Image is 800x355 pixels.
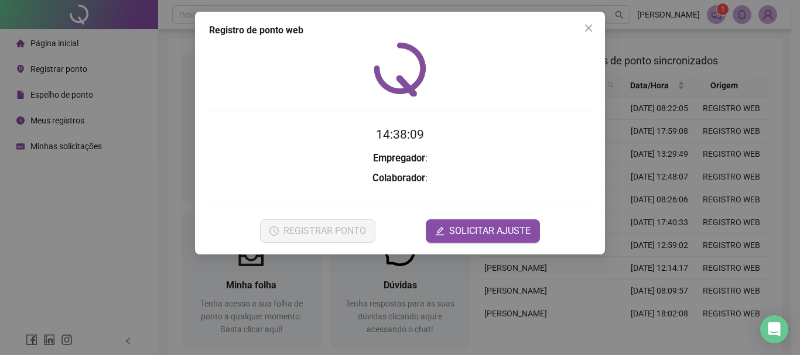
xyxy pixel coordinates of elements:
div: Open Intercom Messenger [760,315,788,343]
span: SOLICITAR AJUSTE [449,224,531,238]
strong: Colaborador [372,173,425,184]
h3: : [209,171,591,186]
time: 14:38:09 [376,127,424,142]
button: editSOLICITAR AJUSTE [426,219,540,243]
span: edit [435,226,445,236]
span: close [584,23,593,33]
button: REGISTRAR PONTO [260,219,375,243]
h3: : [209,151,591,166]
strong: Empregador [373,153,425,164]
div: Registro de ponto web [209,23,591,37]
button: Close [579,19,598,37]
img: QRPoint [374,42,426,96]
